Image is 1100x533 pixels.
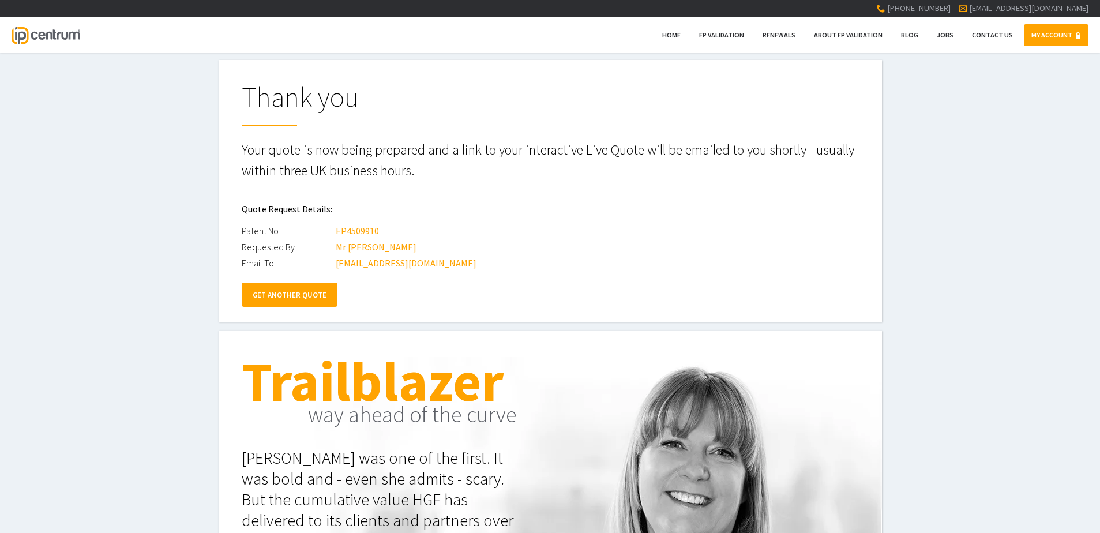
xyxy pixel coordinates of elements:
[662,31,681,39] span: Home
[242,223,334,239] div: Patent No
[692,24,752,46] a: EP Validation
[969,3,1088,13] a: [EMAIL_ADDRESS][DOMAIN_NAME]
[242,283,337,307] a: GET ANOTHER QUOTE
[12,17,80,53] a: IP Centrum
[893,24,926,46] a: Blog
[901,31,918,39] span: Blog
[964,24,1020,46] a: Contact Us
[972,31,1013,39] span: Contact Us
[806,24,890,46] a: About EP Validation
[336,223,379,239] div: EP4509910
[242,140,859,181] p: Your quote is now being prepared and a link to your interactive Live Quote will be emailed to you...
[763,31,795,39] span: Renewals
[1024,24,1088,46] a: MY ACCOUNT
[242,83,859,126] h1: Thank you
[242,195,859,223] h2: Quote Request Details:
[887,3,951,13] span: [PHONE_NUMBER]
[699,31,744,39] span: EP Validation
[814,31,883,39] span: About EP Validation
[242,239,334,255] div: Requested By
[242,255,334,271] div: Email To
[937,31,953,39] span: Jobs
[336,255,476,271] div: [EMAIL_ADDRESS][DOMAIN_NAME]
[755,24,803,46] a: Renewals
[929,24,961,46] a: Jobs
[336,239,416,255] div: Mr [PERSON_NAME]
[655,24,688,46] a: Home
